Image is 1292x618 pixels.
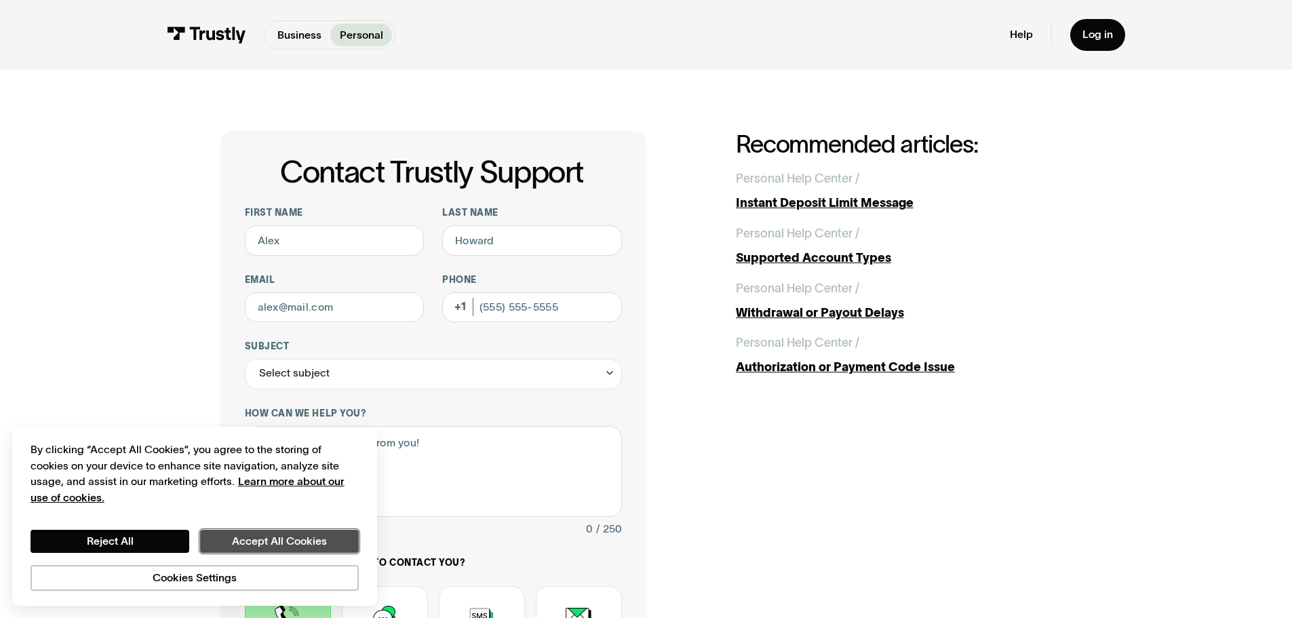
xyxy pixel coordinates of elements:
div: Withdrawal or Payout Delays [736,304,1072,322]
p: Business [277,27,321,43]
div: Personal Help Center / [736,334,859,352]
div: By clicking “Accept All Cookies”, you agree to the storing of cookies on your device to enhance s... [31,442,359,505]
a: Personal Help Center /Authorization or Payment Code Issue [736,334,1072,376]
input: Alex [245,225,425,256]
a: Help [1010,28,1033,41]
label: First name [245,207,425,219]
div: Authorization or Payment Code Issue [736,358,1072,376]
div: Supported Account Types [736,249,1072,267]
label: Last name [442,207,622,219]
button: Cookies Settings [31,565,359,591]
a: Personal [330,24,392,46]
button: Accept All Cookies [200,530,359,553]
a: Personal Help Center /Withdrawal or Payout Delays [736,279,1072,322]
div: / 250 [596,520,622,539]
div: 0 [586,520,593,539]
a: Personal Help Center /Instant Deposit Limit Message [736,170,1072,212]
div: Personal Help Center / [736,225,859,243]
a: Log in [1070,19,1125,51]
label: How can we help you? [245,408,622,420]
div: Personal Help Center / [736,170,859,188]
h2: Recommended articles: [736,131,1072,157]
input: alex@mail.com [245,292,425,323]
img: Trustly Logo [167,26,246,43]
label: Phone [442,274,622,286]
a: Business [268,24,330,46]
div: Log in [1082,28,1113,41]
label: Subject [245,341,622,353]
input: (555) 555-5555 [442,292,622,323]
div: Instant Deposit Limit Message [736,194,1072,212]
div: Privacy [31,442,359,590]
div: Cookie banner [12,427,377,606]
label: How would you like us to contact you? [245,557,622,569]
div: Personal Help Center / [736,279,859,298]
button: Reject All [31,530,189,553]
h1: Contact Trustly Support [242,155,622,189]
p: Personal [340,27,383,43]
input: Howard [442,225,622,256]
a: Personal Help Center /Supported Account Types [736,225,1072,267]
div: Select subject [245,359,622,389]
div: Select subject [259,364,330,383]
label: Email [245,274,425,286]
